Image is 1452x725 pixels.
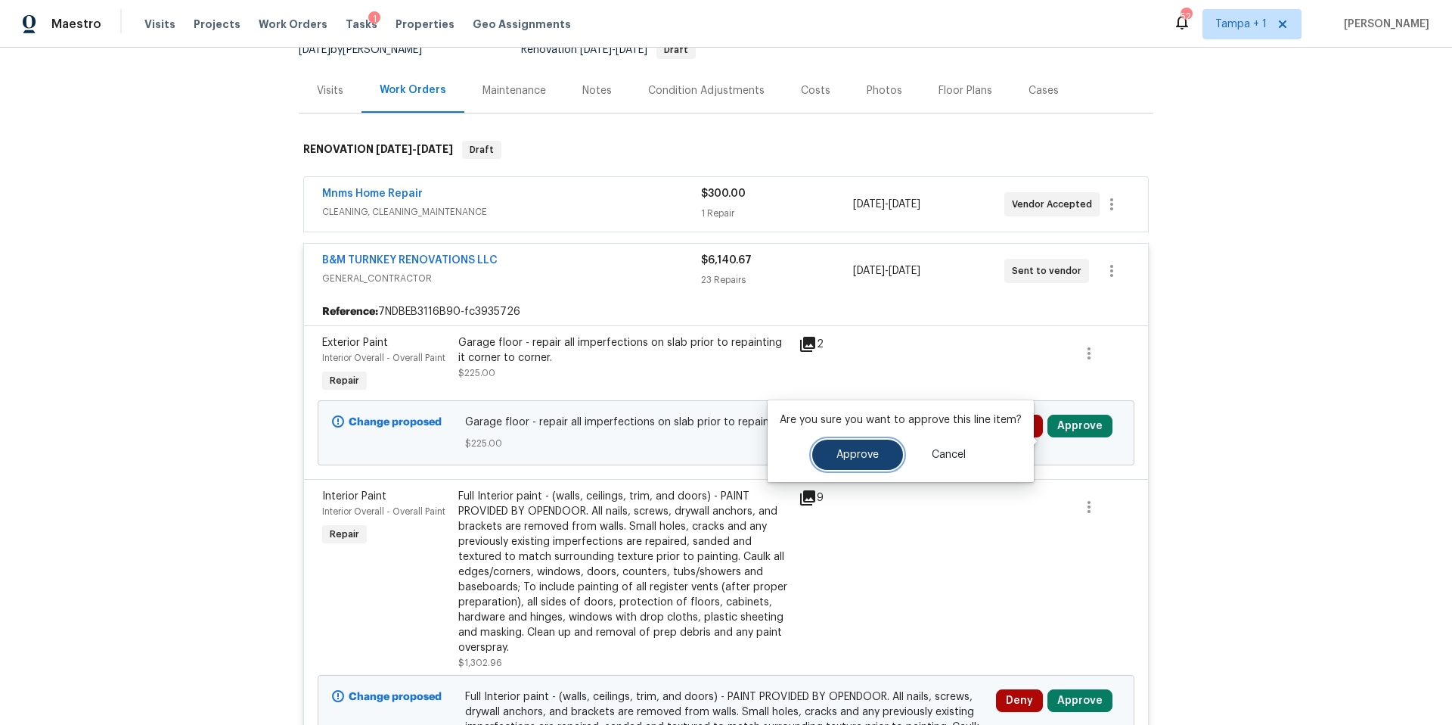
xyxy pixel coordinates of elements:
[853,199,885,210] span: [DATE]
[648,83,765,98] div: Condition Adjustments
[322,353,445,362] span: Interior Overall - Overall Paint
[799,335,858,353] div: 2
[482,83,546,98] div: Maintenance
[1338,17,1429,32] span: [PERSON_NAME]
[380,82,446,98] div: Work Orders
[349,692,442,702] b: Change proposed
[580,45,612,55] span: [DATE]
[368,11,380,26] div: 1
[464,142,500,157] span: Draft
[701,255,752,266] span: $6,140.67
[303,141,453,159] h6: RENOVATION
[889,199,920,210] span: [DATE]
[701,188,746,199] span: $300.00
[346,19,377,30] span: Tasks
[853,266,885,276] span: [DATE]
[322,338,388,348] span: Exterior Paint
[1181,9,1191,24] div: 52
[322,188,423,199] a: Mnms Home Repair
[322,491,386,502] span: Interior Paint
[458,489,790,655] div: Full Interior paint - (walls, ceilings, trim, and doors) - PAINT PROVIDED BY OPENDOOR. All nails,...
[324,373,365,388] span: Repair
[299,41,440,59] div: by [PERSON_NAME]
[853,197,920,212] span: -
[417,144,453,154] span: [DATE]
[582,83,612,98] div: Notes
[1215,17,1267,32] span: Tampa + 1
[799,489,858,507] div: 9
[801,83,830,98] div: Costs
[465,436,988,451] span: $225.00
[322,204,701,219] span: CLEANING, CLEANING_MAINTENANCE
[907,440,990,470] button: Cancel
[939,83,992,98] div: Floor Plans
[324,527,365,542] span: Repair
[299,126,1153,174] div: RENOVATION [DATE]-[DATE]Draft
[465,415,988,430] span: Garage floor - repair all imperfections on slab prior to repainting it corner to corner.
[812,440,903,470] button: Approve
[1012,263,1087,278] span: Sent to vendor
[458,335,790,366] div: Garage floor - repair all imperfections on slab prior to repainting it corner to corner.
[867,83,902,98] div: Photos
[1012,197,1098,212] span: Vendor Accepted
[701,272,852,288] div: 23 Repairs
[701,206,852,221] div: 1 Repair
[322,255,498,266] a: B&M TURNKEY RENOVATIONS LLC
[1047,689,1112,712] button: Approve
[304,298,1148,325] div: 7NDBEB3116B90-fc3935726
[836,450,879,461] span: Approve
[996,689,1043,712] button: Deny
[322,304,378,319] b: Reference:
[194,17,240,32] span: Projects
[616,45,647,55] span: [DATE]
[853,263,920,278] span: -
[376,144,453,154] span: -
[322,271,701,286] span: GENERAL_CONTRACTOR
[317,83,343,98] div: Visits
[889,266,920,276] span: [DATE]
[1047,415,1112,437] button: Approve
[780,412,1022,428] p: Are you sure you want to approve this line item?
[349,417,442,428] b: Change proposed
[1028,83,1059,98] div: Cases
[396,17,455,32] span: Properties
[473,17,571,32] span: Geo Assignments
[51,17,101,32] span: Maestro
[458,369,495,378] span: $225.00
[458,658,502,667] span: $1,302.96
[932,450,966,461] span: Cancel
[580,45,647,55] span: -
[658,45,694,54] span: Draft
[322,507,445,516] span: Interior Overall - Overall Paint
[144,17,175,32] span: Visits
[299,45,330,55] span: [DATE]
[376,144,412,154] span: [DATE]
[521,45,696,55] span: Renovation
[259,17,327,32] span: Work Orders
